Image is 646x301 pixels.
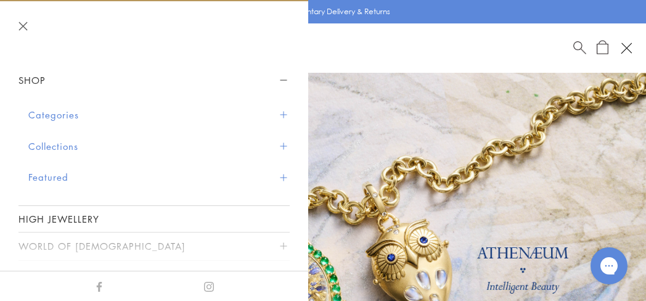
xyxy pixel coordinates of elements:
button: Open navigation [616,38,637,59]
iframe: Gorgias live chat messenger [584,243,634,289]
button: Categories [28,99,290,131]
a: High Jewellery [18,206,290,232]
button: World of [DEMOGRAPHIC_DATA] [18,233,290,260]
a: Open Shopping Bag [597,40,608,56]
p: Enjoy Complimentary Delivery & Returns [250,6,390,18]
a: Facebook [94,279,104,292]
a: Instagram [204,279,214,292]
button: Close navigation [18,22,28,31]
button: Shop [18,67,290,94]
button: Featured [28,162,290,193]
a: Search [573,40,586,56]
nav: Sidebar navigation [18,67,290,261]
button: Collections [28,131,290,162]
